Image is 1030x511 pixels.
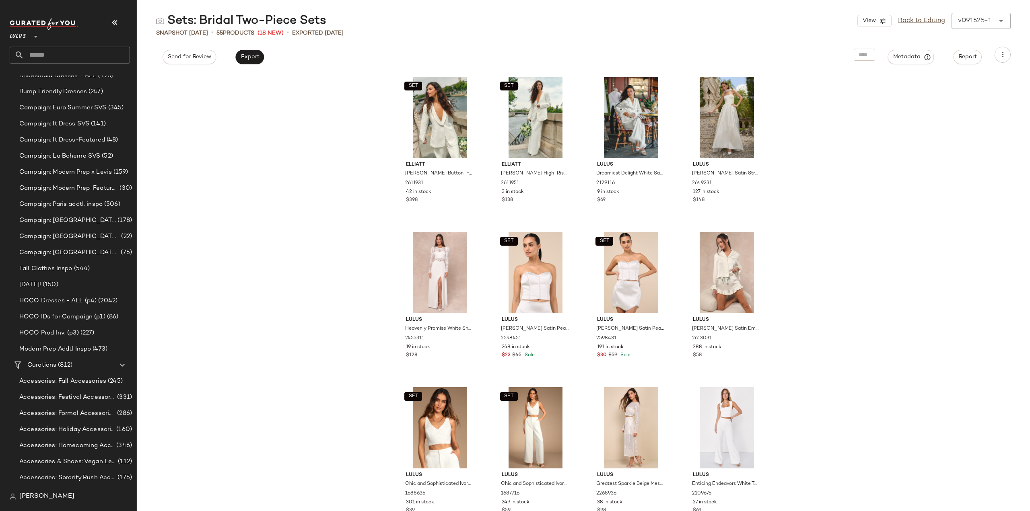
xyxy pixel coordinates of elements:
span: Lulus [10,27,26,42]
span: $45 [512,352,521,359]
span: (141) [89,119,106,129]
span: View [862,18,875,24]
span: (473) [91,345,107,354]
span: Snapshot [DATE] [156,29,208,37]
span: (245) [106,377,123,386]
span: Chic and Sophisticated Ivory Tweed Cropped Tank Top [405,480,473,488]
span: SET [504,238,514,244]
span: [PERSON_NAME] [19,492,74,501]
div: v091525-1 [958,16,991,26]
span: Campaign: [GEOGRAPHIC_DATA] Best Sellers [19,216,116,225]
span: Campaign: Euro Summer SVS [19,103,107,113]
span: (286) [115,409,132,418]
span: $23 [502,352,511,359]
div: Sets: Bridal Two-Piece Sets [156,13,326,29]
img: 12163701_2455311.jpg [400,232,480,313]
span: Campaign: [GEOGRAPHIC_DATA]-SVS [19,248,119,257]
span: Campaign: Modern Prep-Featured [19,184,118,193]
span: 2109676 [692,490,711,497]
img: 11024801_2268936.jpg [591,387,672,468]
img: 8340261_1688636.jpg [400,387,480,468]
span: Elliatt [502,161,570,168]
span: (150) [41,280,58,289]
span: HOCO IDs for Campaign (p1) [19,312,105,322]
span: (22) [119,232,132,241]
span: Campaign: La Boheme SVS [19,152,100,161]
span: Accessories: Festival Accessories [19,393,115,402]
span: (544) [72,264,90,273]
span: $148 [693,197,705,204]
span: (160) [115,425,132,434]
span: Sale [619,353,630,358]
img: svg%3e [10,493,16,500]
span: Dreamiest Delight White Satin Feather Two-Piece Pajama Set [596,170,664,177]
span: [PERSON_NAME] Satin Strapless Three-Piece Maxi Dress [692,170,760,177]
span: Metadata [893,53,929,61]
button: View [857,15,891,27]
span: Accessories & Shoes: Vegan Leather [19,457,116,466]
span: Curations [27,361,56,370]
span: $138 [502,197,513,204]
span: 2268936 [596,490,616,497]
span: Accessories: Fall Accessories [19,377,106,386]
span: Chic and Sophisticated Ivory Tweed Wide-Leg Pants [501,480,569,488]
span: (30) [118,184,132,193]
span: • [211,28,213,38]
span: Accessories: Formal Accessories [19,409,115,418]
span: Lulus [693,472,761,479]
span: HOCO Prod Inv. (p3) [19,328,79,338]
span: $59 [608,352,617,359]
span: 2598431 [596,335,616,342]
span: (178) [116,216,132,225]
span: Campaign: Modern Prep x Levis [19,168,112,177]
span: 248 in stock [502,344,530,351]
span: Accessories: Sorority Rush Accessories [19,473,116,482]
button: SET [404,82,422,90]
span: (112) [116,457,132,466]
button: SET [595,237,613,246]
span: Accessories: Homecoming Accessories [19,441,115,450]
span: $58 [693,352,702,359]
button: SET [500,392,518,401]
span: (2042) [97,296,117,306]
span: Report [958,54,977,60]
span: 19 in stock [406,344,430,351]
span: 2598451 [501,335,521,342]
span: Sale [523,353,535,358]
span: SET [408,394,418,399]
span: (346) [115,441,132,450]
span: SET [504,83,514,89]
span: (331) [115,393,132,402]
span: SET [504,394,514,399]
span: Campaign: [GEOGRAPHIC_DATA] FEATURED [19,232,119,241]
span: • [287,28,289,38]
div: Products [216,29,254,37]
img: 12698461_2598451.jpg [495,232,576,313]
span: 2649231 [692,180,712,187]
span: Bump Friendly Dresses [19,87,87,96]
span: Lulus [406,316,474,324]
span: Heavenly Promise White Sheer Lace Two-Piece Maxi Dress [405,325,473,332]
span: (247) [87,87,103,96]
span: Lulus [406,472,474,479]
span: $69 [597,197,606,204]
img: 12794341_2649231.jpg [686,77,767,158]
img: 13111981_2611931.jpg [400,77,480,158]
span: Bridesmaid Dresses - ALL [19,71,96,80]
button: Metadata [888,50,934,64]
span: [DATE]! [19,280,41,289]
span: 2611951 [501,180,519,187]
span: 55 [216,30,223,36]
span: 1688636 [405,490,425,497]
span: 127 in stock [693,189,719,196]
span: (812) [56,361,72,370]
button: Export [235,50,264,64]
span: 2613031 [692,335,712,342]
span: 2611931 [405,180,423,187]
span: Modern Prep Addtl Inspo [19,345,91,354]
span: Lulus [502,316,570,324]
span: 2129116 [596,180,615,187]
span: Lulus [597,472,665,479]
span: (998) [96,71,113,80]
img: 8340521_1687716.jpg [495,387,576,468]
